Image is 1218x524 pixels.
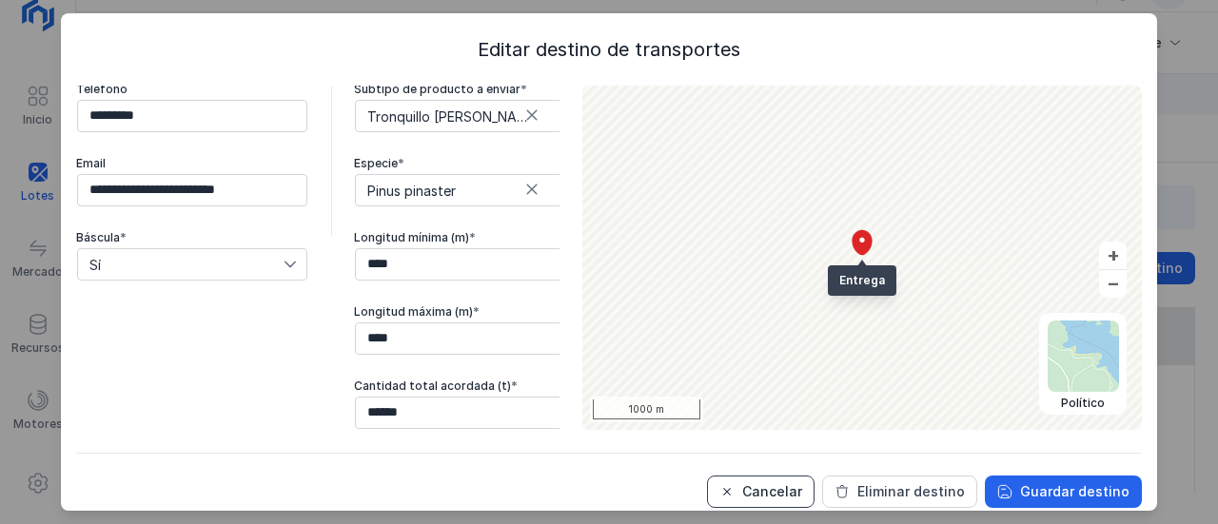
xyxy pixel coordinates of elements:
[857,482,965,501] div: Eliminar destino
[354,82,586,97] div: Subtipo de producto a enviar
[356,101,561,131] span: Tronquillo o cańter
[1048,396,1119,411] div: Político
[354,304,586,320] div: Longitud máxima (m)
[1020,482,1130,501] div: Guardar destino
[822,475,977,508] button: Eliminar destino
[76,82,308,97] div: Teléfono
[76,156,308,171] div: Email
[356,175,561,205] span: Pinus pinaster
[76,230,308,245] div: Báscula
[1048,320,1119,392] img: political.webp
[707,475,815,508] button: Cancelar
[985,475,1142,508] button: Guardar destino
[76,36,1142,63] div: Editar destino de transportes
[354,230,586,245] div: Longitud mínima (m)
[354,156,586,171] div: Especie
[354,378,586,394] div: Cantidad total acordada (t)
[1099,270,1127,298] button: –
[1099,242,1127,269] button: +
[742,482,802,501] div: Cancelar
[78,249,284,280] span: Sí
